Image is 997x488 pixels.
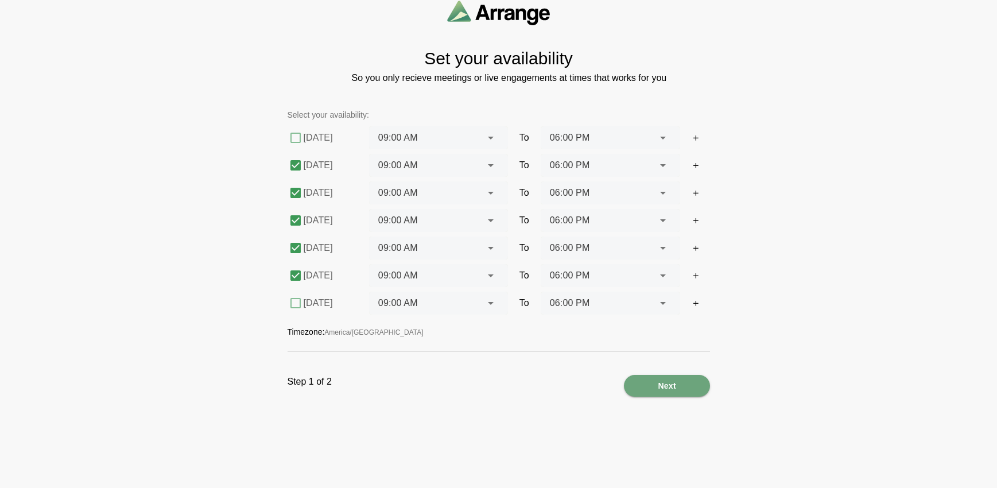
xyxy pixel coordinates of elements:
span: 09:00 AM [378,268,418,283]
p: So you only recieve meetings or live engagements at times that works for you [352,71,646,85]
span: 09:00 AM [378,158,418,173]
span: 06:00 PM [550,213,590,228]
span: 06:00 PM [550,185,590,200]
label: [DATE] [304,154,358,177]
p: Step 1 of 2 [288,375,332,397]
span: To [519,269,529,282]
span: To [519,158,529,172]
span: To [519,131,529,145]
label: [DATE] [304,209,358,232]
span: 06:00 PM [550,268,590,283]
span: To [519,214,529,227]
span: 06:00 PM [550,158,590,173]
span: To [519,186,529,200]
span: 06:00 PM [550,130,590,145]
span: Next [657,375,676,397]
span: To [519,296,529,310]
span: 06:00 PM [550,296,590,311]
p: Select your availability: [288,108,710,122]
span: 09:00 AM [378,296,418,311]
span: 09:00 AM [378,130,418,145]
label: [DATE] [304,264,358,287]
span: 09:00 AM [378,241,418,255]
label: [DATE] [304,181,358,204]
span: 09:00 AM [378,213,418,228]
span: America/[GEOGRAPHIC_DATA] [324,328,423,336]
label: [DATE] [304,237,358,260]
span: To [519,241,529,255]
label: [DATE] [304,126,358,149]
button: Next [624,375,710,397]
span: 06:00 PM [550,241,590,255]
p: Timezone: [288,326,710,338]
label: [DATE] [304,292,358,315]
h1: Set your availability [424,48,572,69]
span: 09:00 AM [378,185,418,200]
